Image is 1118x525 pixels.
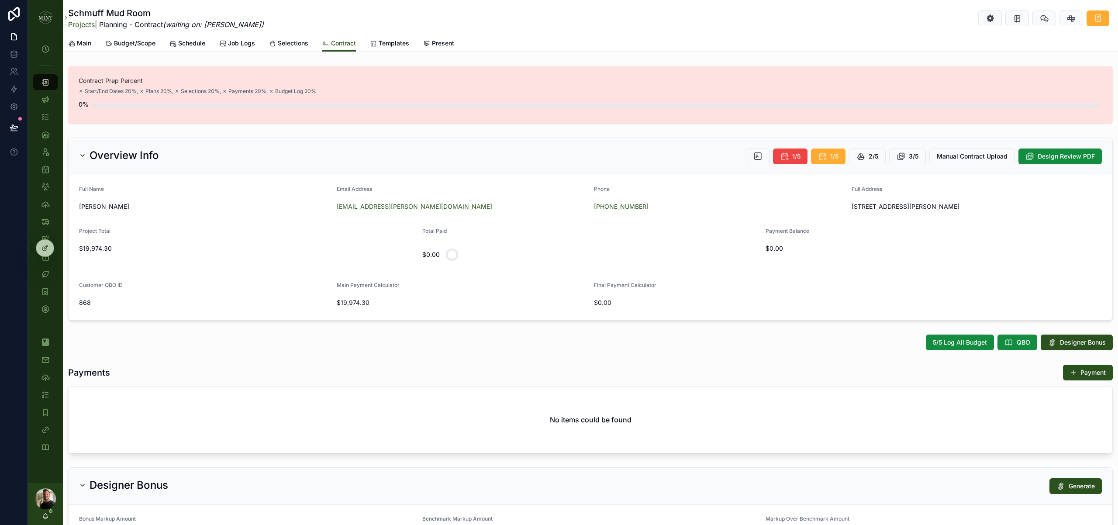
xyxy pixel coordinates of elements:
[933,338,987,347] span: 5/5 Log All Budget
[1017,338,1030,347] span: QBO
[1038,152,1095,161] span: Design Review PDF
[114,39,155,48] span: Budget/Scope
[79,186,104,192] span: Full Name
[1018,149,1102,164] button: Design Review PDF
[331,39,356,48] span: Contract
[811,149,845,164] button: 1/5
[337,282,400,288] span: Main Payment Calculator
[869,152,878,161] span: 2/5
[163,20,264,29] em: (waiting on: [PERSON_NAME])
[792,152,801,161] span: 1/5
[432,39,454,48] span: Present
[105,35,155,53] a: Budget/Scope
[79,228,110,234] span: Project Total
[849,149,886,164] button: 2/5
[1069,482,1095,490] span: Generate
[594,282,656,288] span: Final Payment Calculator
[79,202,330,211] span: [PERSON_NAME]
[1049,478,1102,494] button: Generate
[79,244,415,253] span: $19,974.30
[68,35,91,53] a: Main
[169,35,205,53] a: Schedule
[79,76,1102,85] span: Contract Prep Percent
[278,39,308,48] span: Selections
[422,228,447,234] span: Total Paid
[766,228,809,234] span: Payment Balance
[1060,338,1106,347] span: Designer Bonus
[68,19,264,30] span: | Planning - Contract
[269,35,308,53] a: Selections
[228,39,255,48] span: Job Logs
[550,414,631,425] h2: No items could be found
[219,35,255,53] a: Job Logs
[38,10,52,24] img: App logo
[79,515,136,522] span: Bonus Markup Amount
[77,39,91,48] span: Main
[422,515,493,522] span: Benchmark Markup Amount
[594,298,845,307] span: $0.00
[594,202,649,211] a: [PHONE_NUMBER]
[337,298,587,307] span: $19,974.30
[889,149,926,164] button: 3/5
[926,335,994,350] button: 5/5 Log All Budget
[766,515,849,522] span: Markup Over Benchmark Amount
[68,366,110,379] h1: Payments
[79,298,330,307] span: 868
[830,152,838,161] span: 1/5
[997,335,1037,350] button: QBO
[90,478,168,492] h2: Designer Bonus
[68,20,95,29] a: Projects
[79,96,89,113] div: 0%
[90,149,159,162] h2: Overview Info
[852,202,1102,211] span: [STREET_ADDRESS][PERSON_NAME]
[337,186,372,192] span: Email Address
[370,35,409,53] a: Templates
[937,152,1008,161] span: Manual Contract Upload
[322,35,356,52] a: Contract
[594,186,610,192] span: Phone
[28,35,63,466] div: scrollable content
[929,149,1015,164] button: Manual Contract Upload
[79,88,316,95] span: ✗ Start/End Dates 20%, ✗ Plans 20%, ✗ Selections 20%, ✗ Payments 20%, ✗ Budget Log 20%
[852,186,882,192] span: Full Address
[423,35,454,53] a: Present
[79,282,123,288] span: Customer QBO ID
[379,39,409,48] span: Templates
[68,7,264,19] h1: Schmuff Mud Room
[337,202,492,211] a: [EMAIL_ADDRESS][PERSON_NAME][DOMAIN_NAME]
[1041,335,1113,350] button: Designer Bonus
[422,246,440,263] div: $0.00
[773,149,807,164] button: 1/5
[178,39,205,48] span: Schedule
[1063,365,1113,380] button: Payment
[909,152,918,161] span: 3/5
[766,244,1102,253] span: $0.00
